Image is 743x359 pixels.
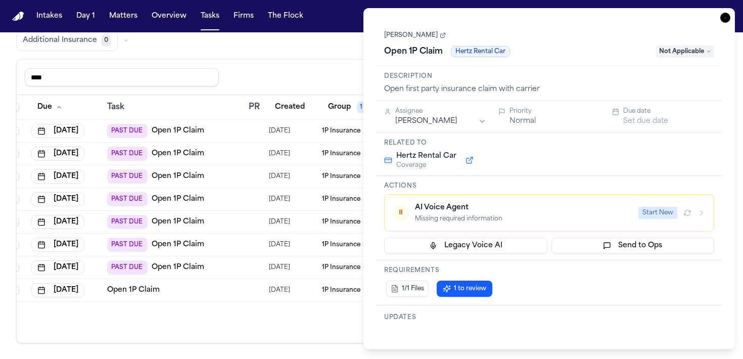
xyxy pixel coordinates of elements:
[72,7,99,25] button: Day 1
[384,313,714,322] h3: Updates
[402,285,424,293] span: 1/1 Files
[148,7,191,25] button: Overview
[386,281,429,297] button: 1/1 Files
[384,194,714,232] button: ⏸AI Voice AgentMissing required informationStart New
[656,46,714,58] span: Not Applicable
[454,285,486,293] span: 1 to review
[623,107,714,115] div: Due date
[264,7,307,25] button: The Flock
[384,84,714,95] div: Open first party insurance claim with carrier
[509,116,536,126] button: Normal
[551,238,715,254] button: Send to Ops
[380,43,447,60] h1: Open 1P Claim
[32,7,66,25] button: Intakes
[384,139,714,147] h3: Related to
[12,12,24,21] img: Finch Logo
[395,107,486,115] div: Assignee
[229,7,258,25] button: Firms
[623,116,668,126] button: Set due date
[509,107,600,115] div: Priority
[105,7,142,25] button: Matters
[396,151,456,161] span: Hertz Rental Car
[384,72,714,80] h3: Description
[23,35,97,46] span: Additional Insurance
[384,31,446,39] a: [PERSON_NAME]
[31,283,84,297] button: [DATE]
[415,215,632,223] div: Missing required information
[681,207,693,219] button: Refresh
[12,12,24,21] a: Home
[384,182,714,190] h3: Actions
[384,238,547,254] button: Legacy Voice AI
[101,34,111,47] span: 0
[16,30,118,51] button: Additional Insurance0
[638,207,677,219] button: Start New
[451,46,510,57] span: Hertz Rental Car
[384,266,714,275] h3: Requirements
[397,208,404,218] span: ⏸
[396,161,456,169] span: Coverage
[437,281,492,297] button: 1 to review
[415,203,632,213] div: AI Voice Agent
[197,7,223,25] button: Tasks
